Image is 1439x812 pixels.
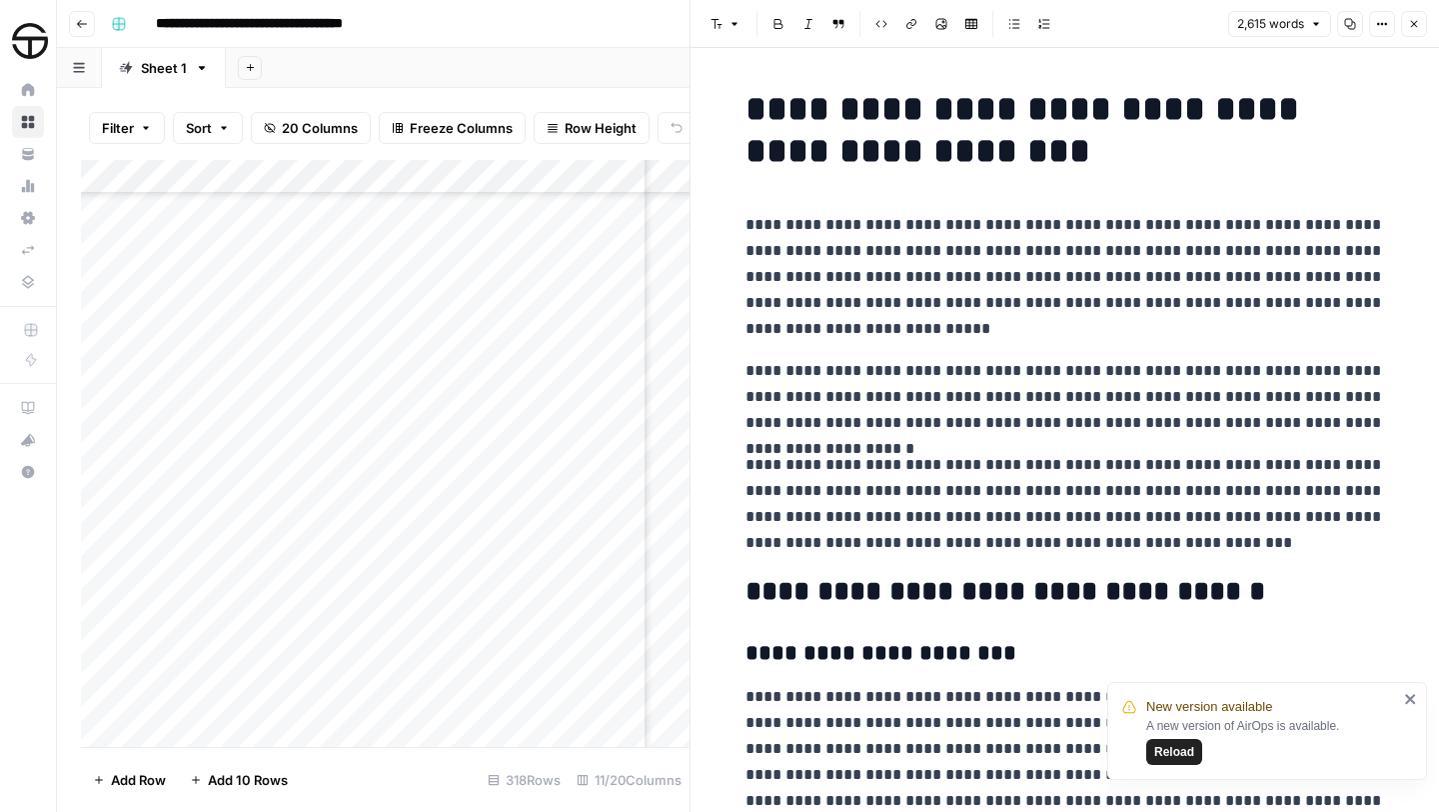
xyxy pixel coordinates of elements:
span: 20 Columns [282,118,358,138]
button: Sort [173,112,243,144]
div: Sheet 1 [141,58,187,78]
div: 318 Rows [480,764,569,796]
span: Sort [186,118,212,138]
span: Freeze Columns [410,118,513,138]
button: Row Height [534,112,650,144]
a: Usage [12,170,44,202]
button: Filter [89,112,165,144]
span: Add Row [111,770,166,790]
button: Add Row [81,764,178,796]
a: Sheet 1 [102,48,226,88]
button: Add 10 Rows [178,764,300,796]
button: 20 Columns [251,112,371,144]
span: Reload [1154,743,1194,761]
div: 11/20 Columns [569,764,690,796]
div: What's new? [13,425,43,455]
span: Row Height [565,118,637,138]
span: Filter [102,118,134,138]
a: AirOps Academy [12,392,44,424]
a: Browse [12,106,44,138]
a: Syncs [12,234,44,266]
button: Help + Support [12,456,44,488]
a: Your Data [12,138,44,170]
span: 2,615 words [1237,15,1304,33]
span: New version available [1146,697,1272,717]
button: Freeze Columns [379,112,526,144]
a: Settings [12,202,44,234]
a: Data Library [12,266,44,298]
button: What's new? [12,424,44,456]
button: close [1404,691,1418,707]
button: Undo [658,112,735,144]
a: Home [12,74,44,106]
div: A new version of AirOps is available. [1146,717,1398,765]
button: 2,615 words [1228,11,1331,37]
button: Workspace: SimpleTire [12,16,44,66]
button: Reload [1146,739,1202,765]
img: SimpleTire Logo [12,23,48,59]
span: Add 10 Rows [208,770,288,790]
